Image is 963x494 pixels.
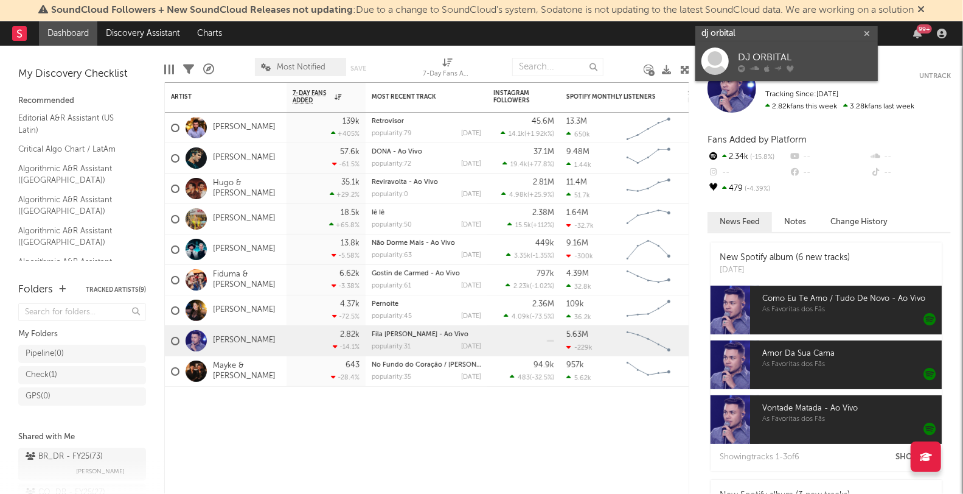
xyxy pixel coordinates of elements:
[537,270,554,278] div: 797k
[332,252,360,259] div: -5.58 %
[18,255,134,280] a: Algorithmic A&R Assistant ([GEOGRAPHIC_DATA])
[331,373,360,381] div: -28.4 %
[339,270,360,278] div: 6.62k
[621,235,676,265] svg: Chart title
[566,93,658,101] div: Spotify Monthly Listeners
[917,24,932,34] div: 99 +
[76,464,125,479] span: [PERSON_NAME]
[342,118,360,125] div: 139k
[507,221,554,229] div: ( )
[461,374,481,381] div: [DATE]
[566,148,589,156] div: 9.48M
[762,401,942,416] span: Vontade Matada - Ao Vivo
[372,331,481,338] div: Fila De Bobo - Ao Vivo
[332,282,360,290] div: -3.38 %
[895,453,936,461] button: Show All
[18,327,146,342] div: My Folders
[372,179,438,186] a: Reviravolta - Ao Vivo
[372,283,411,289] div: popularity: 61
[762,416,942,423] span: As Favoritas dos Fãs
[213,336,276,346] a: [PERSON_NAME]
[566,300,584,308] div: 109k
[86,287,146,293] button: Tracked Artists(9)
[532,283,552,290] span: -1.02 %
[18,366,146,384] a: Check(1)
[501,191,554,199] div: ( )
[509,131,524,138] span: 14.1k
[51,5,914,15] span: : Due to a change to SoundCloud's system, Sodatone is not updating to the latest SoundCloud data....
[621,326,676,356] svg: Chart title
[506,282,554,290] div: ( )
[621,174,676,204] svg: Chart title
[213,244,276,255] a: [PERSON_NAME]
[566,374,591,382] div: 5.62k
[341,178,360,186] div: 35.1k
[372,270,481,277] div: Gostin de Carmed - Ao Vivo
[532,209,554,217] div: 2.38M
[535,239,554,247] div: 449k
[501,130,554,138] div: ( )
[765,91,838,98] span: Tracking Since: [DATE]
[372,222,412,228] div: popularity: 50
[765,103,914,110] span: 3.28k fans last week
[493,90,536,104] div: Instagram Followers
[213,178,280,199] a: Hugo & [PERSON_NAME]
[372,161,411,168] div: popularity: 72
[566,118,587,125] div: 13.3M
[39,21,97,46] a: Dashboard
[707,149,788,165] div: 2.34k
[213,270,280,291] a: Fiduma & [PERSON_NAME]
[738,51,872,65] div: DJ ORBITAL
[341,239,360,247] div: 13.8k
[372,374,411,381] div: popularity: 35
[372,331,468,338] a: Fila [PERSON_NAME] - Ao Vivo
[510,373,554,381] div: ( )
[762,306,942,314] span: As Favoritas dos Fãs
[26,347,64,361] div: Pipeline ( 0 )
[333,343,360,351] div: -14.1 %
[423,52,472,87] div: 7-Day Fans Added (7-Day Fans Added)
[423,67,472,82] div: 7-Day Fans Added (7-Day Fans Added)
[621,113,676,143] svg: Chart title
[350,65,366,72] button: Save
[372,191,408,198] div: popularity: 0
[518,375,530,381] span: 483
[18,303,146,321] input: Search for folders...
[566,178,587,186] div: 11.4M
[566,161,591,169] div: 1.44k
[372,130,412,137] div: popularity: 79
[372,118,404,125] a: Retrovisor
[372,93,463,101] div: Most Recent Track
[461,130,481,137] div: [DATE]
[765,103,837,110] span: 2.82k fans this week
[461,313,481,320] div: [DATE]
[18,67,146,82] div: My Discovery Checklist
[18,111,134,136] a: Editorial A&R Assistant (US Latin)
[566,313,591,321] div: 36.2k
[695,41,878,81] a: DJ ORBITAL
[461,222,481,228] div: [DATE]
[372,270,460,277] a: Gostin de Carmed - Ao Vivo
[26,450,103,464] div: BR_DR - FY25 ( 73 )
[788,165,869,181] div: --
[372,179,481,186] div: Reviravolta - Ao Vivo
[18,224,134,249] a: Algorithmic A&R Assistant ([GEOGRAPHIC_DATA])
[917,5,925,15] span: Dismiss
[621,143,676,174] svg: Chart title
[502,160,554,168] div: ( )
[372,252,412,259] div: popularity: 63
[566,331,588,339] div: 5.63M
[331,130,360,138] div: +405 %
[330,191,360,199] div: +29.2 %
[621,204,676,235] svg: Chart title
[372,344,411,350] div: popularity: 31
[26,368,57,383] div: Check ( 1 )
[566,239,588,247] div: 9.16M
[707,135,807,144] span: Fans Added by Platform
[461,344,481,350] div: [DATE]
[18,345,146,363] a: Pipeline(0)
[189,21,231,46] a: Charts
[720,252,850,264] div: New Spotify album (6 new tracks)
[372,149,481,155] div: DONA - Ao Vivo
[532,375,552,381] span: -32.5 %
